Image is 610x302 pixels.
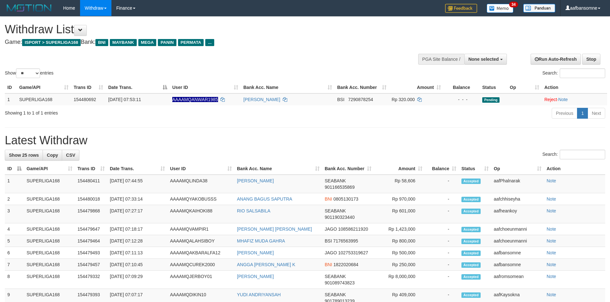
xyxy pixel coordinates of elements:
[325,238,332,243] span: BSI
[167,193,234,205] td: AAAAMQYAKOBUSSS
[582,54,600,65] a: Stop
[5,68,53,78] label: Show entries
[167,175,234,193] td: AAAAMQLINDA38
[158,39,176,46] span: PANIN
[237,226,312,232] a: [PERSON_NAME] [PERSON_NAME]
[425,163,459,175] th: Balance: activate to sort column ascending
[107,259,167,271] td: [DATE] 07:10:45
[523,4,555,12] img: panduan.png
[445,4,477,13] img: Feedback.jpg
[5,175,24,193] td: 1
[75,163,107,175] th: Trans ID: activate to sort column ascending
[167,259,234,271] td: AAAAMQCUREK2000
[333,196,358,202] span: Copy 0805130173 to clipboard
[491,235,544,247] td: aafchoeunmanni
[95,39,108,46] span: BNI
[443,82,480,93] th: Balance
[167,163,234,175] th: User ID: activate to sort column ascending
[170,82,241,93] th: User ID: activate to sort column ascending
[5,193,24,205] td: 2
[461,262,481,268] span: Accepted
[531,54,581,65] a: Run Auto-Refresh
[62,150,79,161] a: CSV
[560,68,605,78] input: Search:
[547,208,556,213] a: Note
[24,259,75,271] td: SUPERLIGA168
[325,208,346,213] span: SEABANK
[425,247,459,259] td: -
[425,205,459,223] td: -
[237,196,292,202] a: ANANG BAGUS SAPUTRA
[325,280,354,285] span: Copy 901089743823 to clipboard
[66,153,75,158] span: CSV
[547,250,556,255] a: Note
[338,226,368,232] span: Copy 108586211920 to clipboard
[5,163,24,175] th: ID: activate to sort column descending
[461,239,481,244] span: Accepted
[237,262,295,267] a: ANGGA [PERSON_NAME] K
[461,250,481,256] span: Accepted
[22,39,81,46] span: ISPORT > SUPERLIGA168
[107,271,167,289] td: [DATE] 07:09:29
[325,262,332,267] span: BNI
[425,259,459,271] td: -
[544,97,557,102] a: Reject
[374,259,425,271] td: Rp 250,000
[5,223,24,235] td: 4
[542,93,607,105] td: ·
[542,82,607,93] th: Action
[75,205,107,223] td: 154479868
[24,193,75,205] td: SUPERLIGA168
[71,82,106,93] th: Trans ID: activate to sort column ascending
[547,178,556,183] a: Note
[418,54,464,65] div: PGA Site Balance /
[374,163,425,175] th: Amount: activate to sort column ascending
[337,97,345,102] span: BSI
[5,39,400,45] h4: Game: Bank:
[325,274,346,279] span: SEABANK
[205,39,214,46] span: ...
[560,150,605,159] input: Search:
[75,235,107,247] td: 154479464
[24,163,75,175] th: Game/API: activate to sort column ascending
[107,247,167,259] td: [DATE] 07:11:13
[325,196,332,202] span: BNI
[588,108,605,119] a: Next
[107,175,167,193] td: [DATE] 07:44:55
[107,163,167,175] th: Date Trans.: activate to sort column ascending
[491,205,544,223] td: aafheankoy
[446,96,477,103] div: - - -
[392,97,415,102] span: Rp 320.000
[491,193,544,205] td: aafchhiseyha
[547,196,556,202] a: Note
[167,223,234,235] td: AAAAMQVAMPIR1
[491,271,544,289] td: aafromsomean
[9,153,39,158] span: Show 25 rows
[461,227,481,232] span: Accepted
[5,247,24,259] td: 6
[509,2,518,7] span: 34
[389,82,443,93] th: Amount: activate to sort column ascending
[459,163,491,175] th: Status: activate to sort column ascending
[167,235,234,247] td: AAAAMQALAHSIBOY
[374,223,425,235] td: Rp 1,423,000
[325,215,354,220] span: Copy 901190323440 to clipboard
[333,262,358,267] span: Copy 1822020684 to clipboard
[43,150,62,161] a: Copy
[461,197,481,202] span: Accepted
[237,274,274,279] a: [PERSON_NAME]
[243,97,280,102] a: [PERSON_NAME]
[24,235,75,247] td: SUPERLIGA168
[241,82,335,93] th: Bank Acc. Name: activate to sort column ascending
[491,223,544,235] td: aafchoeunmanni
[75,259,107,271] td: 154479457
[487,4,514,13] img: Button%20Memo.svg
[547,274,556,279] a: Note
[577,108,588,119] a: 1
[491,175,544,193] td: aafPhalnarak
[107,193,167,205] td: [DATE] 07:33:14
[325,250,337,255] span: JAGO
[542,150,605,159] label: Search:
[464,54,507,65] button: None selected
[178,39,204,46] span: PERMATA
